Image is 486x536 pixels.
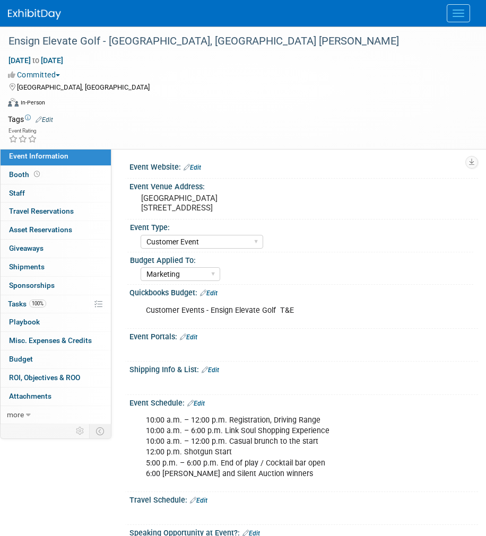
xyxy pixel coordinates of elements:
a: more [1,406,111,424]
span: to [31,56,41,65]
span: Booth not reserved yet [32,170,42,178]
a: Attachments [1,388,111,406]
span: Tasks [8,300,46,308]
td: Personalize Event Tab Strip [71,424,90,438]
div: In-Person [20,99,45,107]
img: Format-Inperson.png [8,98,19,107]
img: ExhibitDay [8,9,61,20]
a: Edit [184,164,201,171]
div: Event Venue Address: [129,179,478,192]
a: Tasks100% [1,295,111,313]
span: Budget [9,355,33,363]
div: Event Type: [130,219,473,233]
td: Tags [8,114,53,125]
span: more [7,410,24,419]
pre: [GEOGRAPHIC_DATA] [STREET_ADDRESS] [141,194,466,213]
span: [DATE] [DATE] [8,56,64,65]
button: Menu [447,4,470,22]
a: Edit [202,366,219,374]
span: Playbook [9,318,40,326]
span: Attachments [9,392,51,400]
a: Asset Reservations [1,221,111,239]
div: Shipping Info & List: [129,362,478,375]
div: Event Portals: [129,329,478,342]
span: Giveaways [9,244,44,252]
a: Edit [190,497,207,504]
span: Travel Reservations [9,207,74,215]
a: Misc. Expenses & Credits [1,332,111,350]
div: Budget Applied To: [130,252,473,266]
button: Committed [8,69,64,80]
span: Asset Reservations [9,225,72,234]
span: Sponsorships [9,281,55,289]
a: Giveaways [1,240,111,258]
div: Event Rating [8,128,37,134]
div: Event Format [8,96,473,112]
div: Travel Schedule: [129,492,478,506]
span: 100% [29,300,46,307]
div: Event Schedule: [129,395,478,409]
div: Quickbooks Budget: [129,285,478,298]
span: Booth [9,170,42,179]
a: Edit [36,116,53,124]
span: Shipments [9,262,45,271]
a: Edit [200,289,218,297]
a: Shipments [1,258,111,276]
a: Sponsorships [1,277,111,295]
span: Misc. Expenses & Credits [9,336,92,345]
div: Customer Events - Ensign Elevate Golf T&E [138,300,458,321]
div: Event Website: [129,159,478,173]
a: ROI, Objectives & ROO [1,369,111,387]
a: Edit [180,333,197,341]
a: Travel Reservations [1,203,111,221]
td: Toggle Event Tabs [90,424,111,438]
a: Booth [1,166,111,184]
span: [GEOGRAPHIC_DATA], [GEOGRAPHIC_DATA] [17,83,150,91]
a: Budget [1,350,111,368]
a: Playbook [1,313,111,331]
span: ROI, Objectives & ROO [9,373,80,382]
div: Ensign Elevate Golf - [GEOGRAPHIC_DATA], [GEOGRAPHIC_DATA] [PERSON_NAME] [5,32,465,51]
span: Event Information [9,152,68,160]
a: Event Information [1,147,111,165]
div: 10:00 a.m. – 12:00 p.m. Registration, Driving Range 10:00 a.m. – 6:00 p.m. Link Soul Shopping Exp... [138,410,458,484]
a: Edit [187,400,205,407]
span: Staff [9,189,25,197]
a: Staff [1,184,111,203]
